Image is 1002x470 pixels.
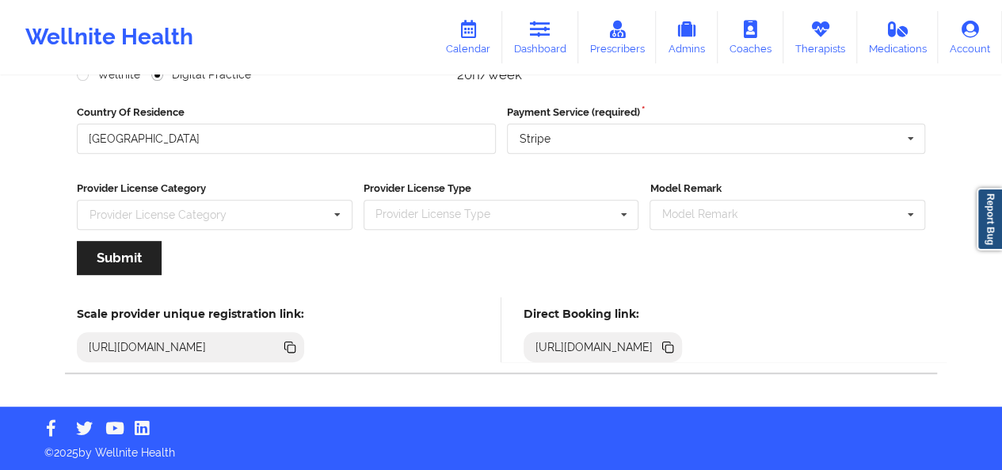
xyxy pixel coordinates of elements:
label: Provider License Category [77,181,352,197]
a: Account [938,11,1002,63]
label: Provider License Type [364,181,639,197]
a: Medications [857,11,939,63]
div: [URL][DOMAIN_NAME] [529,339,660,355]
div: [URL][DOMAIN_NAME] [82,339,213,355]
div: Model Remark [657,205,760,224]
div: Provider License Category [90,209,227,220]
label: Payment Service (required) [507,105,926,120]
a: Coaches [718,11,783,63]
h5: Direct Booking link: [524,307,683,321]
a: Dashboard [502,11,578,63]
div: Provider License Type [371,205,513,224]
a: Report Bug [977,188,1002,250]
div: 20h/week [457,67,686,82]
label: Model Remark [650,181,925,197]
label: Wellnite [77,68,140,82]
h5: Scale provider unique registration link: [77,307,304,321]
a: Prescribers [578,11,657,63]
a: Calendar [434,11,502,63]
p: © 2025 by Wellnite Health [33,434,969,460]
a: Therapists [783,11,857,63]
label: Digital Practice [151,68,251,82]
label: Country Of Residence [77,105,496,120]
button: Submit [77,241,162,275]
div: Stripe [520,133,551,144]
a: Admins [656,11,718,63]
